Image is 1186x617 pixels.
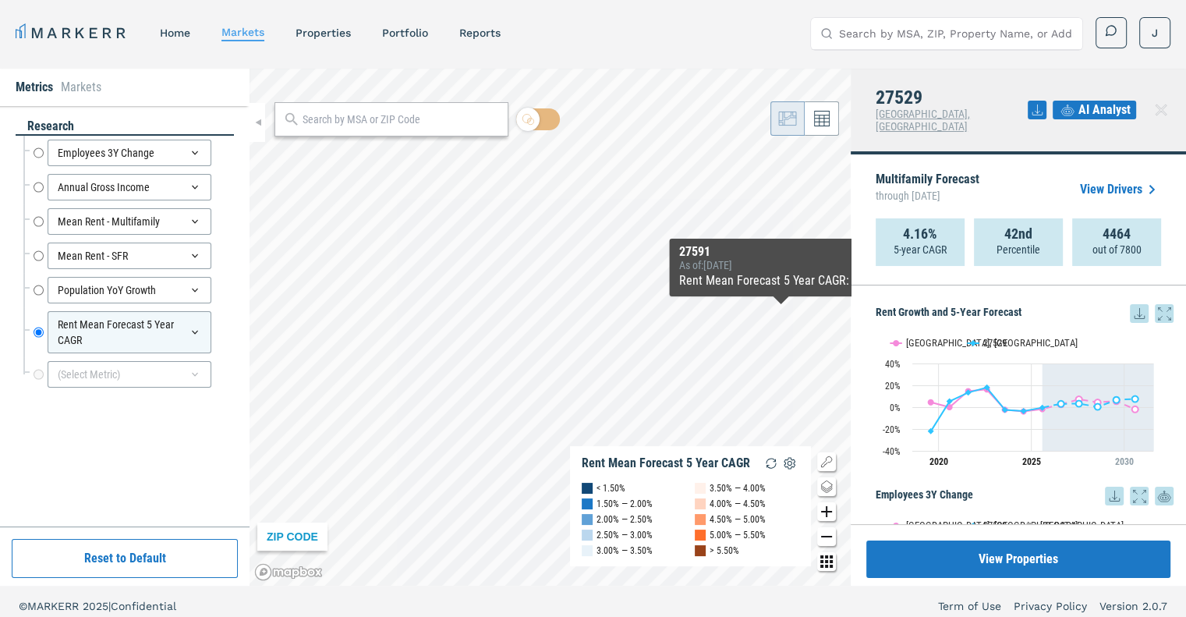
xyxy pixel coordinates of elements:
strong: 42nd [1004,226,1032,242]
button: Reset to Default [12,539,238,578]
img: Settings [781,454,799,473]
button: Show Raleigh, NC [890,519,951,531]
div: Annual Gross Income [48,174,211,200]
button: Other options map button [817,552,836,571]
path: Sunday, 29 Jul, 20:00, 6.72. 27529. [1113,396,1120,402]
div: 27591 [679,245,883,259]
a: Term of Use [938,598,1001,614]
div: 2.50% — 3.00% [597,527,653,543]
div: research [16,118,234,136]
span: through [DATE] [876,186,979,206]
tspan: 2020 [929,456,948,467]
div: Rent Growth and 5-Year Forecast. Highcharts interactive chart. [876,323,1174,479]
div: Rent Mean Forecast 5 Year CAGR : [679,271,883,290]
button: Show USA [1024,519,1056,531]
p: 5-year CAGR [894,242,947,257]
button: View Properties [866,541,1170,578]
text: [GEOGRAPHIC_DATA] [1039,519,1123,531]
div: As of : [DATE] [679,259,883,271]
h4: 27529 [876,87,1028,108]
a: properties [296,27,351,39]
text: 40% [885,359,901,370]
text: 0% [890,402,901,413]
text: -20% [883,424,901,435]
svg: Interactive chart [876,323,1161,479]
span: Confidential [111,600,176,612]
div: 4.00% — 4.50% [710,496,766,512]
button: Zoom in map button [817,502,836,521]
div: Mean Rent - Multifamily [48,208,211,235]
text: 20% [885,381,901,392]
path: Monday, 29 Jul, 20:00, -1.84. Raleigh, NC. [1132,406,1138,412]
a: markets [221,26,264,38]
div: (Select Metric) [48,361,211,388]
strong: 4.16% [903,226,937,242]
div: > 5.50% [710,543,739,558]
div: Rent Mean Forecast 5 Year CAGR [582,456,750,471]
li: Metrics [16,78,53,97]
p: Multifamily Forecast [876,173,979,206]
span: MARKERR [27,600,83,612]
input: Search by MSA, ZIP, Property Name, or Address [839,18,1073,49]
path: Wednesday, 29 Jul, 20:00, 3.13. 27529. [1058,400,1064,406]
path: Monday, 29 Jul, 20:00, 7.6. 27529. [1132,395,1138,402]
button: Zoom out map button [817,527,836,546]
path: Saturday, 29 Jul, 20:00, -2.49. 27529. [1002,406,1008,413]
div: Population YoY Growth [48,277,211,303]
div: 1.50% — 2.00% [597,496,653,512]
button: Change style map button [817,477,836,496]
img: Reload Legend [762,454,781,473]
a: reports [459,27,501,39]
div: < 1.50% [597,480,625,496]
button: Show 27529 [968,519,1008,531]
div: Employees 3Y Change [48,140,211,166]
div: 4.50% — 5.00% [710,512,766,527]
div: 5.00% — 5.50% [710,527,766,543]
button: Show Raleigh, NC [890,337,951,349]
button: Show/Hide Legend Map Button [817,452,836,471]
path: Monday, 29 Jul, 20:00, 4.55. Raleigh, NC. [928,399,934,405]
span: J [1152,25,1158,41]
div: 2.00% — 2.50% [597,512,653,527]
a: Mapbox logo [254,563,323,581]
span: 2025 | [83,600,111,612]
a: MARKERR [16,22,129,44]
button: Show 27529 [968,337,1008,349]
path: Thursday, 29 Jul, 20:00, 13.38. 27529. [965,389,972,395]
div: 3.50% — 4.00% [710,480,766,496]
span: AI Analyst [1078,101,1131,119]
path: Thursday, 29 Jul, 20:00, 3.22. 27529. [1076,400,1082,406]
div: Rent Mean Forecast 5 Year CAGR [48,311,211,353]
div: Mean Rent - SFR [48,243,211,269]
h5: Employees 3Y Change [876,487,1174,505]
text: -40% [883,446,901,457]
span: © [19,600,27,612]
strong: 4464 [1103,226,1131,242]
a: Privacy Policy [1014,598,1087,614]
input: Search by MSA or ZIP Code [303,112,500,128]
div: ZIP CODE [257,523,327,551]
h5: Rent Growth and 5-Year Forecast [876,304,1174,323]
div: 3.00% — 3.50% [597,543,653,558]
path: Monday, 29 Jul, 20:00, -21.84. 27529. [928,427,934,434]
p: out of 7800 [1092,242,1142,257]
g: 27529, line 4 of 4 with 5 data points. [1058,395,1138,410]
tspan: 2025 [1022,456,1041,467]
tspan: 2030 [1115,456,1134,467]
path: Wednesday, 29 Jul, 20:00, 5.33. 27529. [947,398,953,404]
button: J [1139,17,1170,48]
a: View Drivers [1080,180,1161,199]
button: AI Analyst [1053,101,1136,119]
path: Saturday, 29 Jul, 20:00, 0.32. 27529. [1095,403,1101,410]
a: Portfolio [382,27,428,39]
span: [GEOGRAPHIC_DATA], [GEOGRAPHIC_DATA] [876,108,970,133]
path: Friday, 29 Jul, 20:00, 18.04. 27529. [984,385,990,391]
path: Tuesday, 29 Jul, 20:00, -0.4. 27529. [1039,404,1046,410]
a: Version 2.0.7 [1099,598,1167,614]
li: Markets [61,78,101,97]
path: Monday, 29 Jul, 20:00, -3.56. 27529. [1021,408,1027,414]
p: Percentile [997,242,1040,257]
div: Map Tooltip Content [679,245,883,290]
a: home [160,27,190,39]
